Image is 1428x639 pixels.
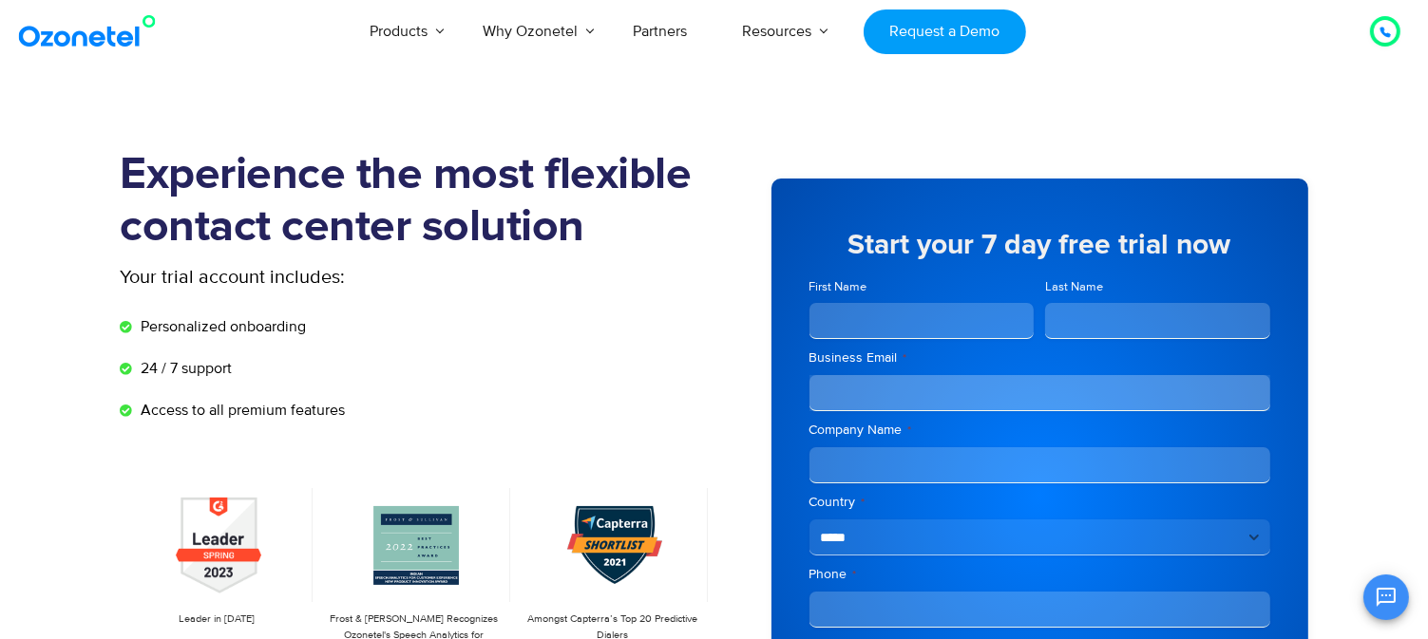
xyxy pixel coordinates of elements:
h1: Experience the most flexible contact center solution [121,149,714,254]
span: 24 / 7 support [136,357,232,380]
label: First Name [809,278,1035,296]
label: Business Email [809,348,1270,367]
span: Personalized onboarding [136,315,306,338]
button: Open chat [1363,574,1409,620]
label: Company Name [809,421,1270,440]
label: Phone [809,565,1270,584]
h5: Start your 7 day free trial now [809,231,1270,259]
p: Leader in [DATE] [130,611,303,628]
p: Your trial account includes: [121,263,572,291]
label: Country [809,493,1270,512]
a: Request a Demo [864,9,1026,54]
span: Access to all premium features [136,399,345,422]
label: Last Name [1045,278,1270,296]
